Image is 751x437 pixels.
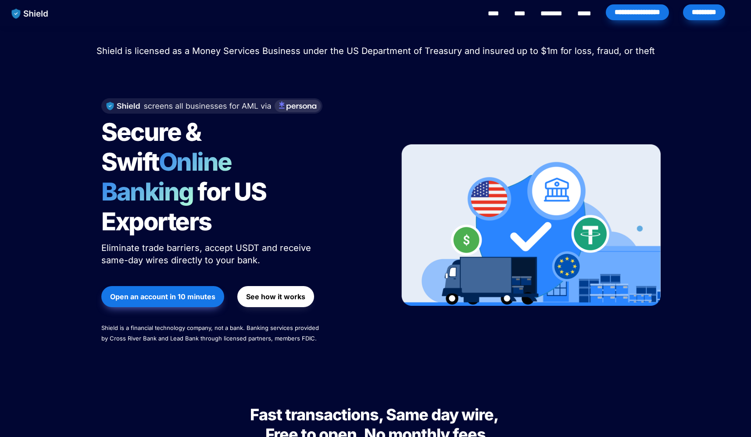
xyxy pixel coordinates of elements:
img: website logo [7,4,53,23]
span: Online Banking [101,147,240,207]
strong: Open an account in 10 minutes [110,292,215,301]
button: Open an account in 10 minutes [101,286,224,307]
button: See how it works [237,286,314,307]
span: Eliminate trade barriers, accept USDT and receive same-day wires directly to your bank. [101,243,314,265]
a: Open an account in 10 minutes [101,282,224,312]
a: See how it works [237,282,314,312]
span: for US Exporters [101,177,270,236]
span: Shield is licensed as a Money Services Business under the US Department of Treasury and insured u... [97,46,655,56]
span: Secure & Swift [101,117,205,177]
strong: See how it works [246,292,305,301]
span: Shield is a financial technology company, not a bank. Banking services provided by Cross River Ba... [101,324,321,342]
